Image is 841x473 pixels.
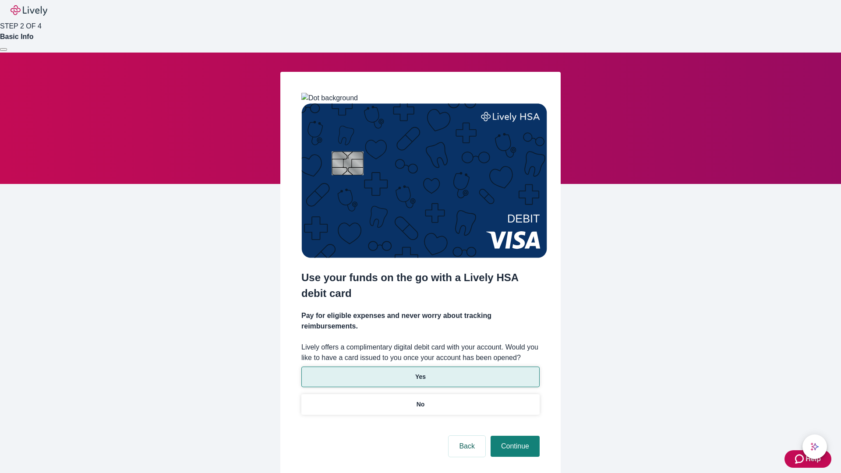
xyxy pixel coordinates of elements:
[301,394,540,415] button: No
[449,436,485,457] button: Back
[491,436,540,457] button: Continue
[11,5,47,16] img: Lively
[784,450,831,468] button: Zendesk support iconHelp
[810,442,819,451] svg: Lively AI Assistant
[301,103,547,258] img: Debit card
[806,454,821,464] span: Help
[301,367,540,387] button: Yes
[415,372,426,381] p: Yes
[301,93,358,103] img: Dot background
[417,400,425,409] p: No
[795,454,806,464] svg: Zendesk support icon
[301,270,540,301] h2: Use your funds on the go with a Lively HSA debit card
[301,311,540,332] h4: Pay for eligible expenses and never worry about tracking reimbursements.
[802,434,827,459] button: chat
[301,342,540,363] label: Lively offers a complimentary digital debit card with your account. Would you like to have a card...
